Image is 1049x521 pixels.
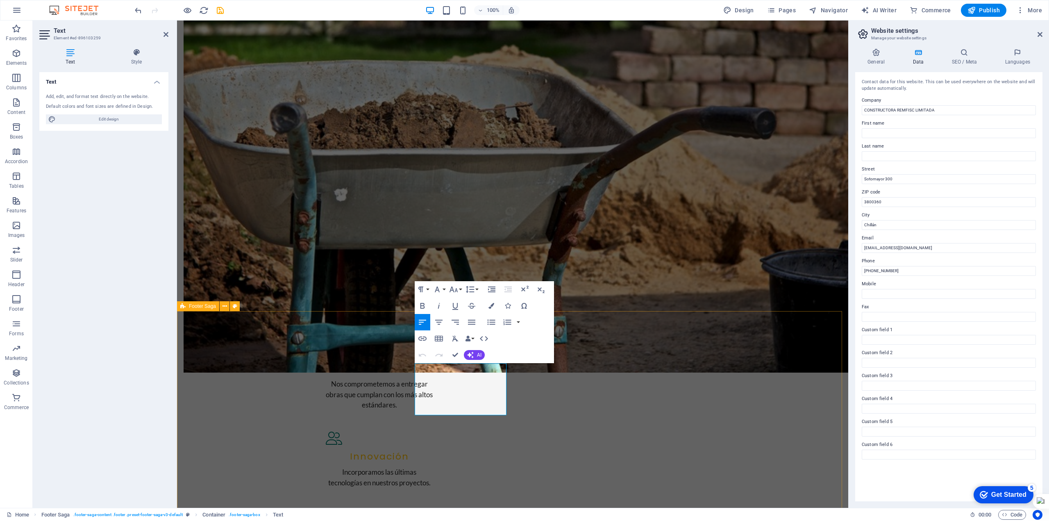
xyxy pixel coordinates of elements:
span: Code [1002,510,1022,520]
p: Content [7,109,25,116]
label: Fax [862,302,1036,312]
p: Accordion [5,158,28,165]
button: reload [199,5,209,15]
button: Publish [961,4,1006,17]
button: Align Justify [464,314,479,330]
span: Click to select. Double-click to edit [41,510,70,520]
p: Elements [6,60,27,66]
button: Superscript [517,281,532,298]
span: Navigator [809,6,848,14]
span: Pages [767,6,796,14]
button: Font Size [447,281,463,298]
label: Email [862,233,1036,243]
button: Insert Link [415,330,430,347]
label: Mobile [862,279,1036,289]
button: Align Left [415,314,430,330]
p: Tables [9,183,24,189]
button: Data Bindings [464,330,475,347]
h3: Manage your website settings [871,34,1026,42]
nav: breadcrumb [41,510,284,520]
span: 00 00 [979,510,991,520]
p: Favorites [6,35,27,42]
p: Features [7,207,26,214]
h4: Data [900,48,939,66]
i: Undo: change_data (Ctrl+Z) [134,6,143,15]
button: Increase Indent [484,281,500,298]
div: Contact data for this website. This can be used everywhere on the website and will update automat... [862,79,1036,92]
button: Redo (Ctrl+Shift+Z) [431,347,447,363]
button: Commerce [906,4,954,17]
button: Navigator [806,4,851,17]
span: Footer Saga [189,304,216,309]
label: First name [862,118,1036,128]
span: . footer-saga-box [229,510,260,520]
p: Boxes [10,134,23,140]
p: Footer [9,306,24,312]
div: Get Started [24,9,59,16]
i: Reload page [199,6,209,15]
button: Design [720,4,757,17]
button: Click here to leave preview mode and continue editing [182,5,192,15]
button: Edit design [46,114,162,124]
button: Undo (Ctrl+Z) [415,347,430,363]
button: Subscript [533,281,549,298]
button: Icons [500,298,515,314]
h2: Text [54,27,168,34]
p: Columns [6,84,27,91]
h6: 100% [486,5,500,15]
button: Decrease Indent [500,281,516,298]
div: Default colors and font sizes are defined in Design. [46,103,162,110]
button: Line Height [464,281,479,298]
div: Get Started 5 items remaining, 0% complete [7,4,66,21]
span: Commerce [910,6,951,14]
p: Forms [9,330,24,337]
p: Slider [10,257,23,263]
button: Usercentrics [1033,510,1042,520]
label: City [862,210,1036,220]
i: Save (Ctrl+S) [216,6,225,15]
button: undo [133,5,143,15]
label: Custom field 3 [862,371,1036,381]
button: Colors [484,298,499,314]
p: Marketing [5,355,27,362]
label: Custom field 4 [862,394,1036,404]
label: Phone [862,256,1036,266]
h2: Website settings [871,27,1042,34]
button: Special Characters [516,298,532,314]
h6: Session time [970,510,992,520]
img: Editor Logo [47,5,109,15]
button: Ordered List [515,314,522,330]
span: Edit design [58,114,159,124]
button: Ordered List [500,314,515,330]
span: AI [477,353,481,357]
h4: General [855,48,900,66]
div: Add, edit, and format text directly on the website. [46,93,162,100]
button: AI [464,350,485,360]
button: Pages [764,4,799,17]
button: More [1013,4,1045,17]
button: Clear Formatting [447,330,463,347]
h4: Text [39,72,168,87]
div: 5 [61,2,69,10]
span: : [984,512,985,518]
span: Design [723,6,754,14]
label: Custom field 2 [862,348,1036,358]
button: Paragraph Format [415,281,430,298]
label: Custom field 1 [862,325,1036,335]
div: Design (Ctrl+Alt+Y) [720,4,757,17]
button: Font Family [431,281,447,298]
span: Click to select. Double-click to edit [202,510,225,520]
button: Align Right [447,314,463,330]
button: Confirm (Ctrl+⏎) [447,347,463,363]
button: HTML [476,330,492,347]
span: More [1016,6,1042,14]
button: Code [998,510,1026,520]
p: Collections [4,380,29,386]
span: . footer-saga-content .footer .preset-footer-saga-v3-default [73,510,183,520]
h4: SEO / Meta [939,48,992,66]
h4: Languages [992,48,1042,66]
button: Italic (Ctrl+I) [431,298,447,314]
h4: Style [104,48,168,66]
button: Insert Table [431,330,447,347]
button: Align Center [431,314,447,330]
